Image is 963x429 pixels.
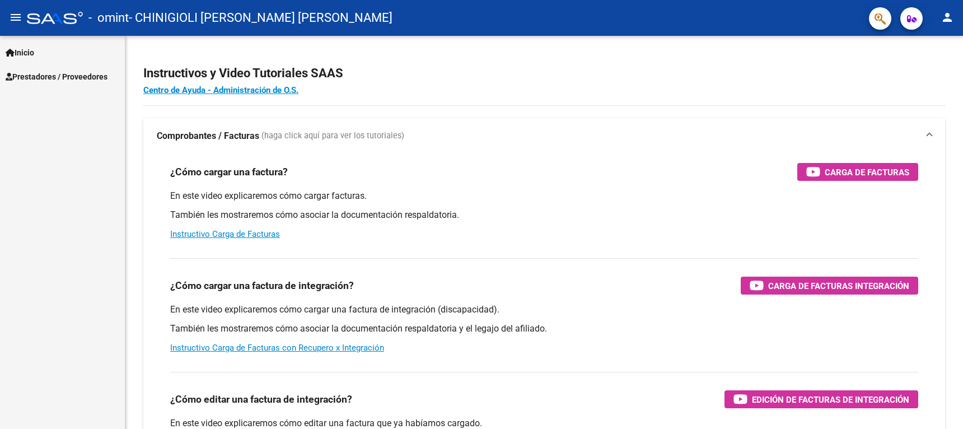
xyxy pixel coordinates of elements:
a: Centro de Ayuda - Administración de O.S. [143,85,298,95]
span: Carga de Facturas Integración [768,279,909,293]
span: Prestadores / Proveedores [6,71,107,83]
button: Carga de Facturas [797,163,918,181]
span: - CHINIGIOLI [PERSON_NAME] [PERSON_NAME] [129,6,392,30]
button: Carga de Facturas Integración [741,277,918,295]
span: - omint [88,6,129,30]
p: En este video explicaremos cómo cargar una factura de integración (discapacidad). [170,304,918,316]
button: Edición de Facturas de integración [724,390,918,408]
p: También les mostraremos cómo asociar la documentación respaldatoria. [170,209,918,221]
span: (haga click aquí para ver los tutoriales) [261,130,404,142]
mat-icon: person [941,11,954,24]
a: Instructivo Carga de Facturas con Recupero x Integración [170,343,384,353]
a: Instructivo Carga de Facturas [170,229,280,239]
mat-expansion-panel-header: Comprobantes / Facturas (haga click aquí para ver los tutoriales) [143,118,945,154]
p: En este video explicaremos cómo cargar facturas. [170,190,918,202]
p: También les mostraremos cómo asociar la documentación respaldatoria y el legajo del afiliado. [170,323,918,335]
strong: Comprobantes / Facturas [157,130,259,142]
span: Carga de Facturas [825,165,909,179]
mat-icon: menu [9,11,22,24]
span: Edición de Facturas de integración [752,393,909,407]
h3: ¿Cómo cargar una factura de integración? [170,278,354,293]
h3: ¿Cómo cargar una factura? [170,164,288,180]
h2: Instructivos y Video Tutoriales SAAS [143,63,945,84]
h3: ¿Cómo editar una factura de integración? [170,391,352,407]
span: Inicio [6,46,34,59]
